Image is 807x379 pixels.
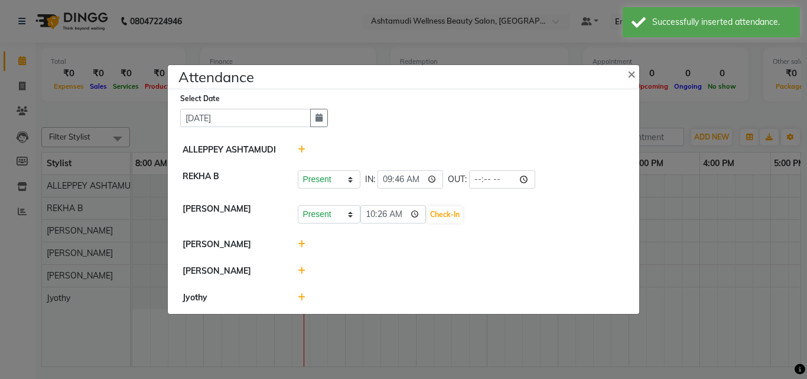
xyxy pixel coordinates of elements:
label: Select Date [180,93,220,104]
span: OUT: [448,173,467,186]
span: IN: [365,173,375,186]
span: × [627,64,636,82]
input: Select date [180,109,311,127]
div: Jyothy [174,291,289,304]
div: REKHA B [174,170,289,189]
div: [PERSON_NAME] [174,265,289,277]
div: [PERSON_NAME] [174,203,289,224]
div: [PERSON_NAME] [174,238,289,251]
div: ALLEPPEY ASHTAMUDI [174,144,289,156]
div: Successfully inserted attendance. [652,16,791,28]
button: Close [618,57,647,90]
h4: Attendance [178,66,254,88]
button: Check-In [427,206,463,223]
